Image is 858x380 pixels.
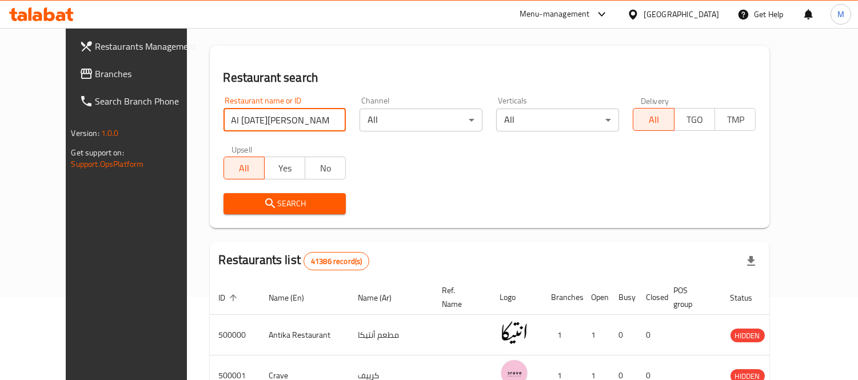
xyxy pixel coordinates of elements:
[224,157,265,179] button: All
[95,39,200,53] span: Restaurants Management
[260,315,349,355] td: Antika Restaurant
[71,157,144,171] a: Support.OpsPlatform
[610,280,637,315] th: Busy
[224,69,756,86] h2: Restaurant search
[641,97,669,105] label: Delivery
[637,280,665,315] th: Closed
[210,315,260,355] td: 500000
[310,160,341,177] span: No
[304,256,369,267] span: 41386 record(s)
[305,157,346,179] button: No
[520,7,590,21] div: Menu-management
[542,315,582,355] td: 1
[637,315,665,355] td: 0
[582,315,610,355] td: 1
[582,280,610,315] th: Open
[737,247,765,275] div: Export file
[731,291,768,305] span: Status
[71,145,124,160] span: Get support on:
[95,94,200,108] span: Search Branch Phone
[715,108,756,131] button: TMP
[633,108,674,131] button: All
[542,280,582,315] th: Branches
[679,111,711,128] span: TGO
[304,252,369,270] div: Total records count
[269,291,320,305] span: Name (En)
[269,160,301,177] span: Yes
[720,111,751,128] span: TMP
[360,109,482,131] div: All
[837,8,844,21] span: M
[233,197,337,211] span: Search
[731,329,765,342] span: HIDDEN
[644,8,719,21] div: [GEOGRAPHIC_DATA]
[101,126,119,141] span: 1.0.0
[70,87,209,115] a: Search Branch Phone
[264,157,305,179] button: Yes
[224,193,346,214] button: Search
[70,60,209,87] a: Branches
[674,283,708,311] span: POS group
[358,291,407,305] span: Name (Ar)
[71,126,99,141] span: Version:
[491,280,542,315] th: Logo
[70,33,209,60] a: Restaurants Management
[638,111,669,128] span: All
[219,251,370,270] h2: Restaurants list
[229,160,260,177] span: All
[674,108,715,131] button: TGO
[224,109,346,131] input: Search for restaurant name or ID..
[496,109,619,131] div: All
[500,318,529,347] img: Antika Restaurant
[95,67,200,81] span: Branches
[349,315,433,355] td: مطعم أنتيكا
[219,291,241,305] span: ID
[232,145,253,153] label: Upsell
[442,283,477,311] span: Ref. Name
[610,315,637,355] td: 0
